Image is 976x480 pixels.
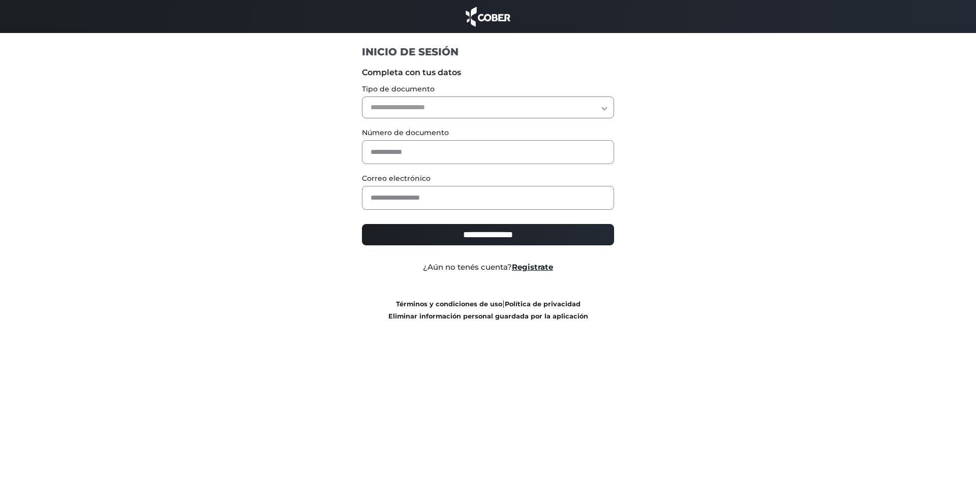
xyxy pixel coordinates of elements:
label: Correo electrónico [362,173,615,184]
a: Eliminar información personal guardada por la aplicación [388,312,588,320]
label: Tipo de documento [362,84,615,94]
label: Completa con tus datos [362,67,615,79]
div: | [354,298,622,322]
h1: INICIO DE SESIÓN [362,45,615,58]
a: Términos y condiciones de uso [396,300,502,308]
img: cober_marca.png [463,5,513,28]
div: ¿Aún no tenés cuenta? [354,262,622,273]
a: Política de privacidad [505,300,581,308]
label: Número de documento [362,127,615,138]
a: Registrate [512,262,553,272]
